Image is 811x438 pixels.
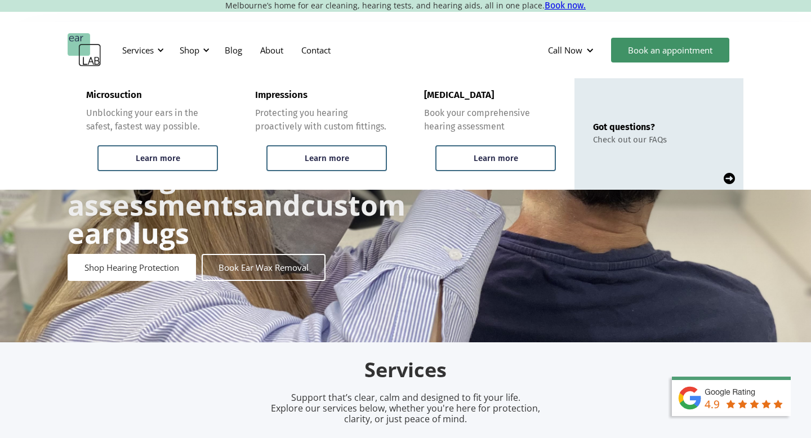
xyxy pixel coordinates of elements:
[141,357,670,383] h2: Services
[255,106,387,133] div: Protecting you hearing proactively with custom fittings.
[86,106,218,133] div: Unblocking your ears in the safest, fastest way possible.
[115,33,167,67] div: Services
[424,106,556,133] div: Book your comprehensive hearing assessment
[593,135,667,145] div: Check out our FAQs
[539,33,605,67] div: Call Now
[68,135,405,247] h1: and
[255,90,308,101] div: Impressions
[256,392,555,425] p: Support that’s clear, calm and designed to fit your life. Explore our services below, whether you...
[292,34,340,66] a: Contact
[180,44,199,56] div: Shop
[305,153,349,163] div: Learn more
[424,90,494,101] div: [MEDICAL_DATA]
[548,44,582,56] div: Call Now
[68,78,237,190] a: MicrosuctionUnblocking your ears in the safest, fastest way possible.Learn more
[251,34,292,66] a: About
[474,153,518,163] div: Learn more
[136,153,180,163] div: Learn more
[593,122,667,132] div: Got questions?
[86,90,142,101] div: Microsuction
[68,186,405,252] strong: custom earplugs
[405,78,574,190] a: [MEDICAL_DATA]Book your comprehensive hearing assessmentLearn more
[68,33,101,67] a: home
[173,33,213,67] div: Shop
[216,34,251,66] a: Blog
[611,38,729,62] a: Book an appointment
[68,254,196,281] a: Shop Hearing Protection
[202,254,326,281] a: Book Ear Wax Removal
[122,44,154,56] div: Services
[574,78,743,190] a: Got questions?Check out our FAQs
[237,78,405,190] a: ImpressionsProtecting you hearing proactively with custom fittings.Learn more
